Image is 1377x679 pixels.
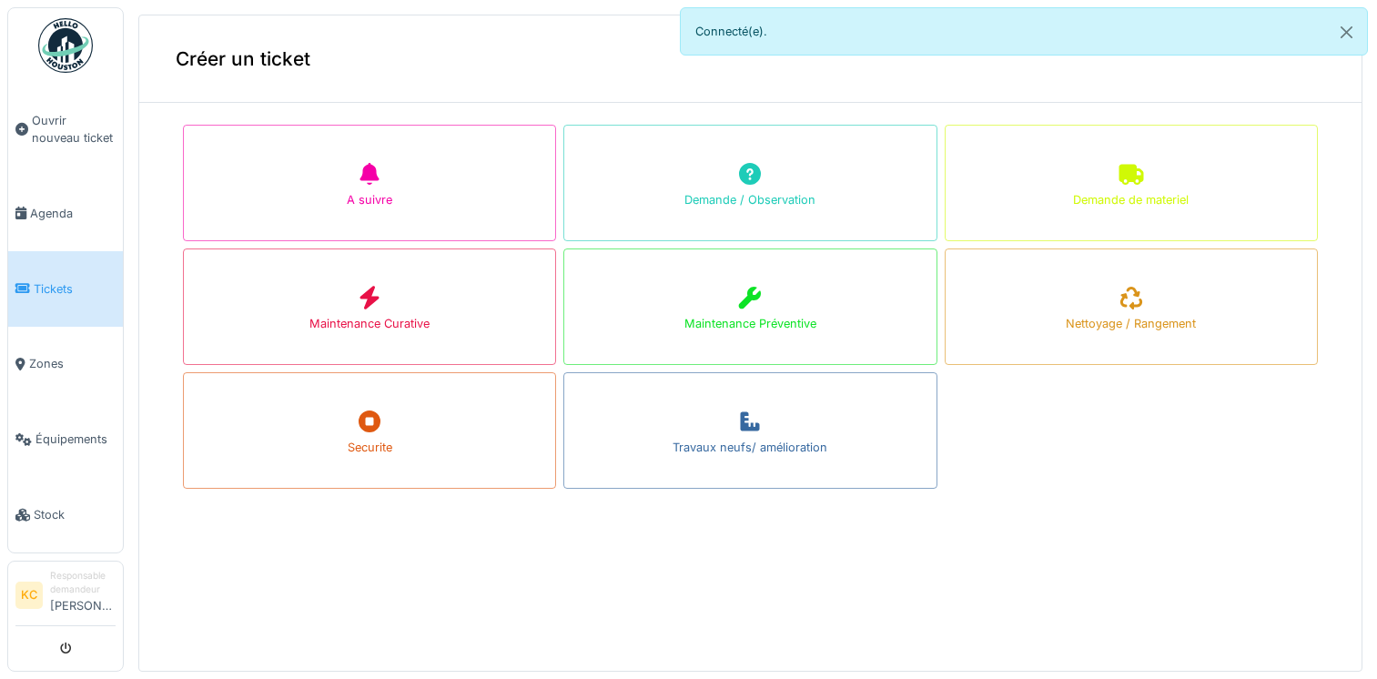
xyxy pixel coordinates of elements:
div: Responsable demandeur [50,569,116,597]
div: Demande / Observation [684,191,815,208]
img: Badge_color-CXgf-gQk.svg [38,18,93,73]
div: Demande de materiel [1073,191,1189,208]
button: Close [1326,8,1367,56]
a: Stock [8,477,123,552]
li: KC [15,582,43,609]
span: Équipements [35,431,116,448]
div: Maintenance Préventive [684,315,816,332]
span: Zones [29,355,116,372]
div: Nettoyage / Rangement [1066,315,1196,332]
a: Ouvrir nouveau ticket [8,83,123,176]
a: Équipements [8,401,123,477]
span: Stock [34,506,116,523]
span: Ouvrir nouveau ticket [32,112,116,147]
div: A suivre [347,191,392,208]
a: KC Responsable demandeur[PERSON_NAME] [15,569,116,626]
div: Securite [348,439,392,456]
div: Travaux neufs/ amélioration [673,439,827,456]
div: Maintenance Curative [309,315,430,332]
div: Connecté(e). [680,7,1369,56]
a: Tickets [8,251,123,327]
a: Zones [8,327,123,402]
li: [PERSON_NAME] [50,569,116,622]
span: Tickets [34,280,116,298]
span: Agenda [30,205,116,222]
a: Agenda [8,176,123,251]
div: Créer un ticket [139,15,1362,103]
